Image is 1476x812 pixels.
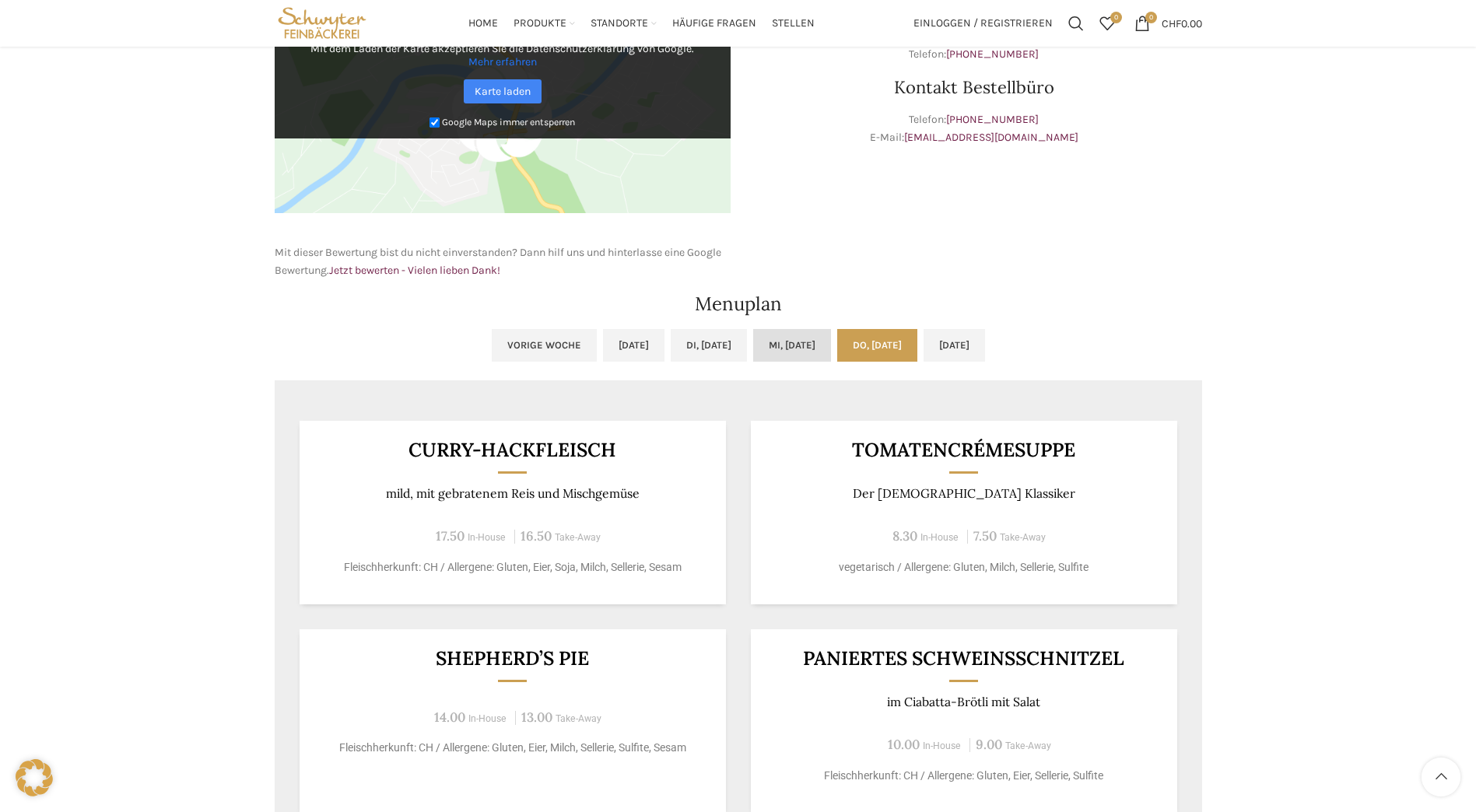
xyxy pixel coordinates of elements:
a: [EMAIL_ADDRESS][DOMAIN_NAME] [904,131,1078,144]
p: Fleischherkunft: CH / Allergene: Gluten, Eier, Sellerie, Sulfite [770,768,1158,784]
span: In-House [468,532,506,543]
a: Site logo [275,16,370,29]
span: 9.00 [976,736,1002,753]
a: [DATE] [603,329,664,362]
p: Mit dieser Bewertung bist du nicht einverstanden? Dann hilf uns und hinterlasse eine Google Bewer... [275,244,731,279]
span: 0 [1110,12,1122,23]
a: Do, [DATE] [837,329,917,362]
div: Meine Wunschliste [1092,8,1123,39]
a: Home [468,8,498,39]
span: Take-Away [555,532,601,543]
span: 10.00 [888,736,920,753]
p: mild, mit gebratenem Reis und Mischgemüse [318,486,706,501]
a: Karte laden [464,79,542,103]
h3: Tomatencrémesuppe [770,440,1158,460]
p: Fleischherkunft: CH / Allergene: Gluten, Eier, Milch, Sellerie, Sulfite, Sesam [318,740,706,756]
span: In-House [920,532,959,543]
span: Häufige Fragen [672,16,756,31]
a: Stellen [772,8,815,39]
div: Main navigation [377,8,905,39]
a: Einloggen / Registrieren [906,8,1061,39]
span: Home [468,16,498,31]
bdi: 0.00 [1162,16,1202,30]
a: Mehr erfahren [468,55,537,68]
a: Häufige Fragen [672,8,756,39]
span: Produkte [514,16,566,31]
p: Der [DEMOGRAPHIC_DATA] Klassiker [770,486,1158,501]
span: Stellen [772,16,815,31]
h3: Shepherd’s Pie [318,649,706,668]
a: Standorte [591,8,657,39]
a: Produkte [514,8,575,39]
span: 16.50 [521,527,552,544]
p: Fleischherkunft: CH / Allergene: Gluten, Eier, Soja, Milch, Sellerie, Sesam [318,559,706,576]
a: Mi, [DATE] [753,329,831,362]
input: Google Maps immer entsperren [429,117,440,128]
span: 7.50 [973,527,997,544]
span: 17.50 [436,527,465,544]
span: 0 [1145,12,1157,23]
span: 13.00 [521,709,552,726]
span: 14.00 [434,709,465,726]
h3: Paniertes Schweinsschnitzel [770,649,1158,668]
span: Einloggen / Registrieren [913,18,1053,29]
span: 8.30 [892,527,917,544]
p: vegetarisch / Allergene: Gluten, Milch, Sellerie, Sulfite [770,559,1158,576]
a: 0 CHF0.00 [1127,8,1210,39]
a: 0 [1092,8,1123,39]
span: In-House [923,740,961,751]
a: [PHONE_NUMBER] [946,47,1039,61]
a: [DATE] [924,329,985,362]
p: Mit dem Laden der Karte akzeptieren Sie die Datenschutzerklärung von Google. [286,42,720,68]
small: Google Maps immer entsperren [442,117,575,128]
h2: Menuplan [275,295,1202,313]
a: Di, [DATE] [671,329,747,362]
h3: Curry-Hackfleisch [318,440,706,460]
a: [PHONE_NUMBER] [946,113,1039,126]
span: Take-Away [1005,740,1051,751]
h3: Kontakt Bestellbüro [746,79,1202,96]
a: Jetzt bewerten - Vielen lieben Dank! [329,264,500,277]
span: Standorte [591,16,648,31]
p: Telefon: E-Mail: [746,111,1202,146]
span: In-House [468,713,507,724]
a: Vorige Woche [492,329,597,362]
span: CHF [1162,16,1181,30]
a: Suchen [1061,8,1092,39]
a: Scroll to top button [1422,758,1460,796]
span: Take-Away [1000,532,1046,543]
p: im Ciabatta-Brötli mit Salat [770,695,1158,709]
span: Take-Away [556,713,601,724]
